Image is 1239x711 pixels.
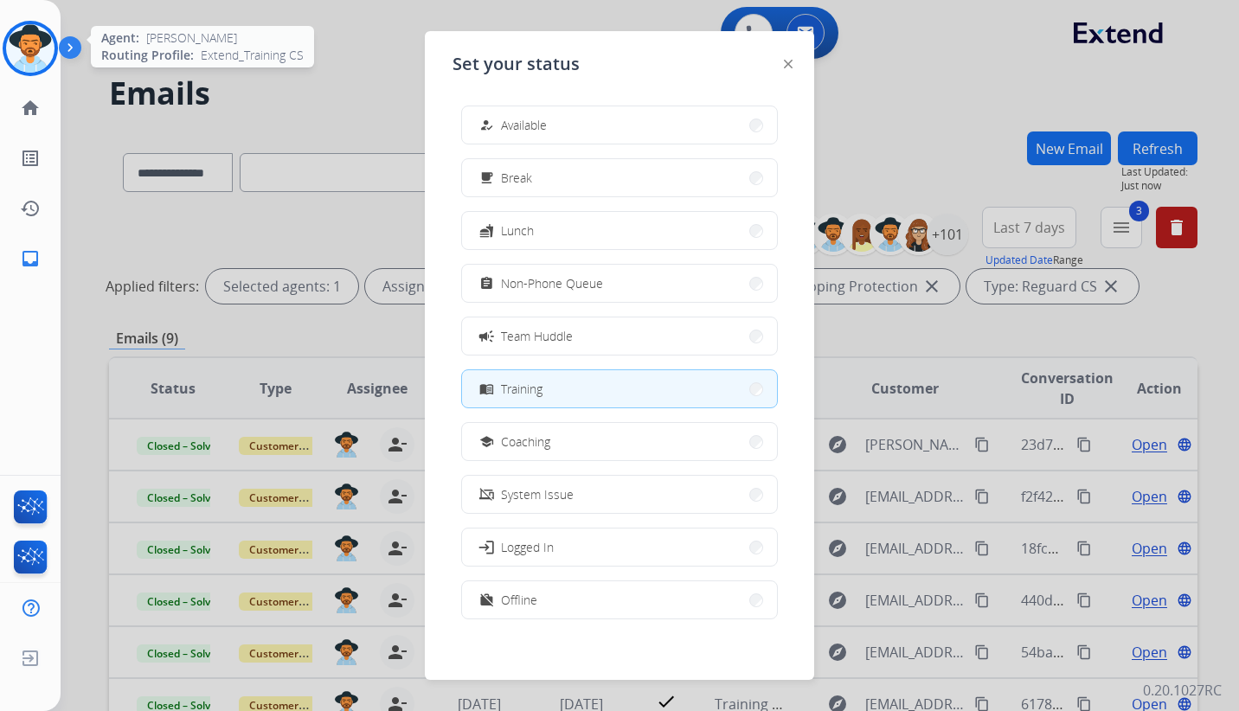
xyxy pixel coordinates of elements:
span: Team Huddle [501,327,573,345]
mat-icon: home [20,98,41,118]
button: Break [462,159,777,196]
span: System Issue [501,485,574,503]
span: Available [501,116,547,134]
mat-icon: history [20,198,41,219]
mat-icon: work_off [479,592,494,607]
mat-icon: assignment [479,276,494,291]
img: close-button [784,60,793,68]
mat-icon: phonelink_off [479,487,494,502]
mat-icon: free_breakfast [479,170,494,185]
img: avatar [6,24,55,73]
span: Routing Profile: [101,47,194,64]
mat-icon: inbox [20,248,41,269]
button: System Issue [462,476,777,513]
span: Break [501,169,532,187]
span: Training [501,380,542,398]
button: Available [462,106,777,144]
span: Lunch [501,221,534,240]
mat-icon: fastfood [479,223,494,238]
button: Lunch [462,212,777,249]
button: Training [462,370,777,407]
span: Extend_Training CS [201,47,304,64]
span: [PERSON_NAME] [146,29,237,47]
span: Logged In [501,538,554,556]
button: Coaching [462,423,777,460]
span: Coaching [501,432,550,451]
span: Set your status [453,52,580,76]
mat-icon: campaign [478,327,495,344]
button: Non-Phone Queue [462,265,777,302]
p: 0.20.1027RC [1143,680,1222,701]
mat-icon: menu_book [479,381,494,396]
button: Team Huddle [462,317,777,355]
button: Logged In [462,528,777,566]
mat-icon: list_alt [20,148,41,169]
mat-icon: school [479,434,494,449]
mat-icon: how_to_reg [479,118,494,132]
span: Offline [501,591,537,609]
mat-icon: login [478,538,495,555]
span: Agent: [101,29,139,47]
span: Non-Phone Queue [501,274,603,292]
button: Offline [462,581,777,618]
